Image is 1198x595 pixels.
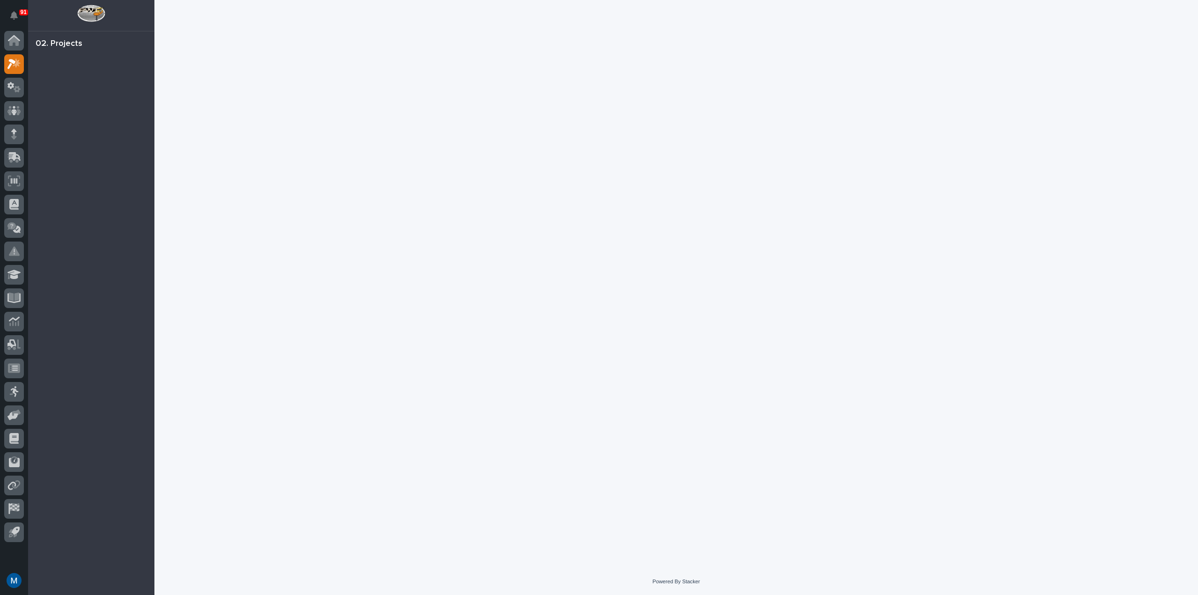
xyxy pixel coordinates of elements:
div: Notifications91 [12,11,24,26]
div: 02. Projects [36,39,82,49]
button: users-avatar [4,571,24,590]
p: 91 [21,9,27,15]
button: Notifications [4,6,24,25]
img: Workspace Logo [77,5,105,22]
a: Powered By Stacker [652,579,700,584]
